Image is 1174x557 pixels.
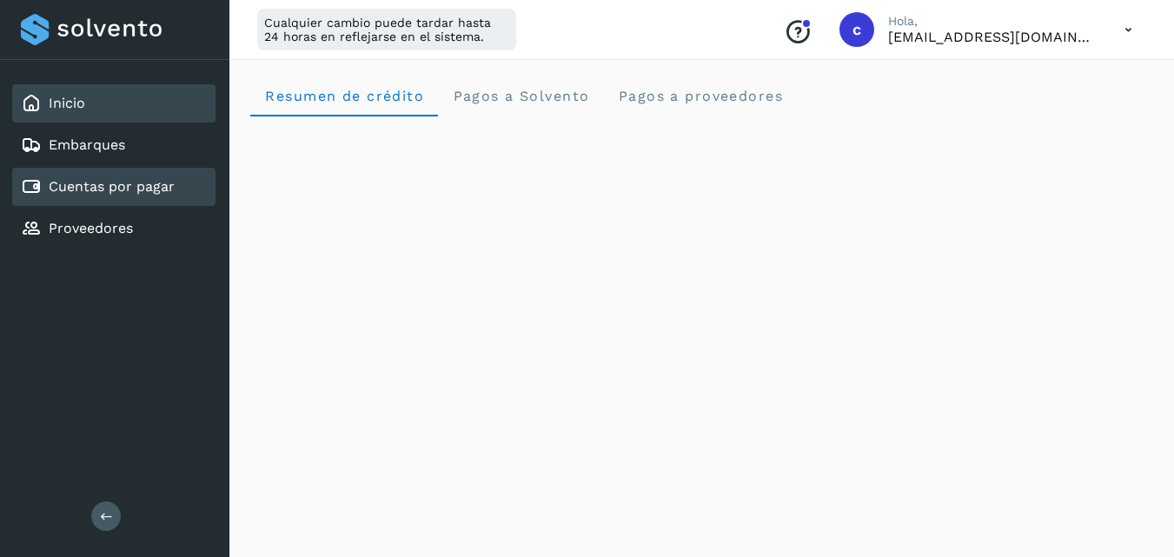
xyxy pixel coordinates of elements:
div: Cualquier cambio puede tardar hasta 24 horas en reflejarse en el sistema. [257,9,516,50]
div: Embarques [12,126,216,164]
span: Pagos a Solvento [452,88,589,104]
a: Inicio [49,95,85,111]
span: Pagos a proveedores [617,88,783,104]
a: Embarques [49,136,125,153]
div: Cuentas por pagar [12,168,216,206]
div: Inicio [12,84,216,123]
a: Proveedores [49,220,133,236]
span: Resumen de crédito [264,88,424,104]
div: Proveedores [12,209,216,248]
a: Cuentas por pagar [49,178,175,195]
p: contabilidad5@easo.com [888,29,1097,45]
p: Hola, [888,14,1097,29]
